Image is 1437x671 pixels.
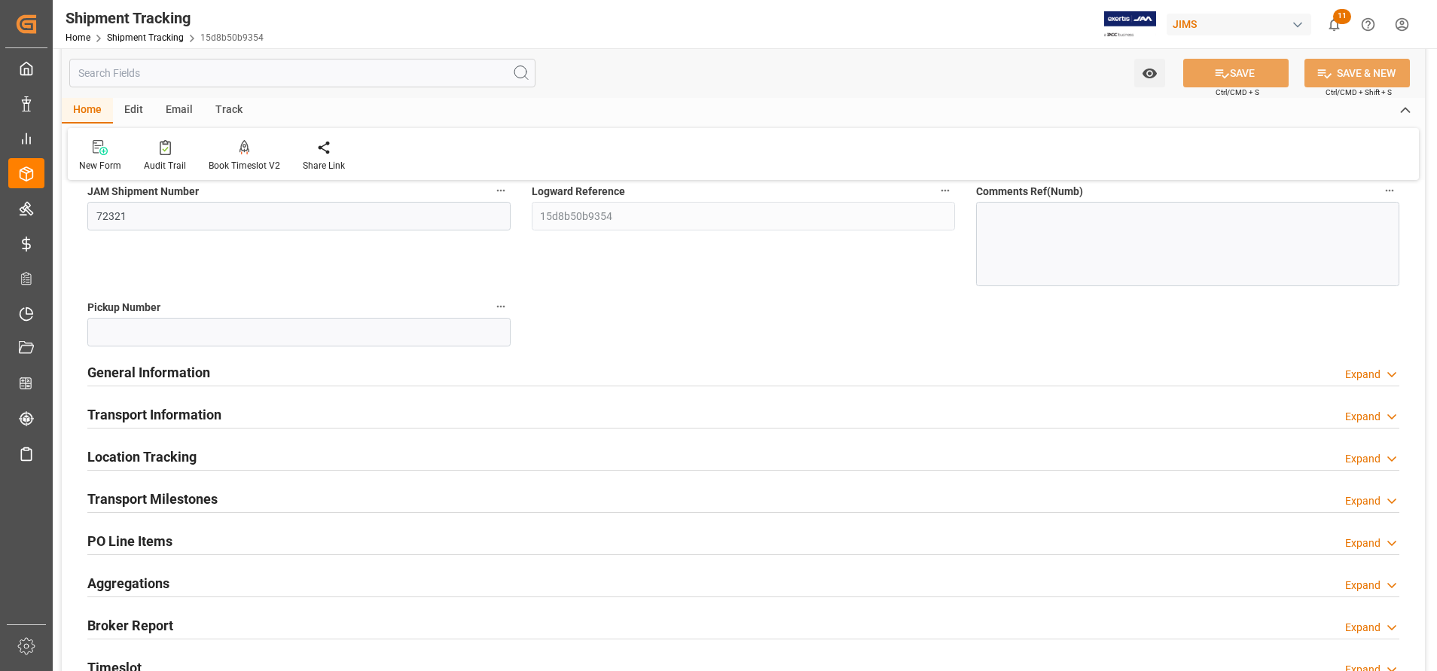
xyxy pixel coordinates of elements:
img: Exertis%20JAM%20-%20Email%20Logo.jpg_1722504956.jpg [1104,11,1156,38]
button: Pickup Number [491,297,511,316]
button: Logward Reference [935,181,955,200]
span: 11 [1333,9,1351,24]
input: Search Fields [69,59,535,87]
button: show 11 new notifications [1317,8,1351,41]
div: Book Timeslot V2 [209,159,280,172]
div: Share Link [303,159,345,172]
h2: PO Line Items [87,531,172,551]
span: Comments Ref(Numb) [976,184,1083,200]
span: Ctrl/CMD + S [1216,87,1259,98]
div: Expand [1345,578,1381,593]
span: JAM Shipment Number [87,184,199,200]
button: JIMS [1167,10,1317,38]
button: JAM Shipment Number [491,181,511,200]
h2: Transport Information [87,404,221,425]
div: Email [154,98,204,124]
div: Home [62,98,113,124]
div: Expand [1345,535,1381,551]
div: Expand [1345,409,1381,425]
div: Audit Trail [144,159,186,172]
button: SAVE [1183,59,1289,87]
span: Logward Reference [532,184,625,200]
div: JIMS [1167,14,1311,35]
button: SAVE & NEW [1304,59,1410,87]
h2: General Information [87,362,210,383]
a: Home [66,32,90,43]
a: Shipment Tracking [107,32,184,43]
div: Expand [1345,451,1381,467]
div: Expand [1345,367,1381,383]
button: open menu [1134,59,1165,87]
button: Comments Ref(Numb) [1380,181,1399,200]
h2: Aggregations [87,573,169,593]
button: Help Center [1351,8,1385,41]
h2: Location Tracking [87,447,197,467]
div: Track [204,98,254,124]
h2: Broker Report [87,615,173,636]
h2: Transport Milestones [87,489,218,509]
div: Edit [113,98,154,124]
div: Shipment Tracking [66,7,264,29]
div: New Form [79,159,121,172]
div: Expand [1345,620,1381,636]
div: Expand [1345,493,1381,509]
span: Pickup Number [87,300,160,316]
span: Ctrl/CMD + Shift + S [1326,87,1392,98]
